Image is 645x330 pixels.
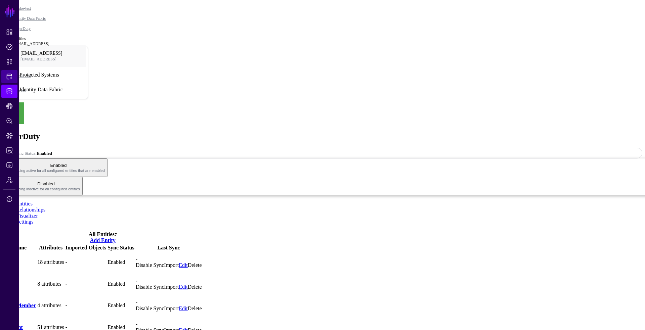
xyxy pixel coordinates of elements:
th: Sync Status [107,244,135,251]
span: Support [6,196,13,202]
span: Enabled [107,302,125,308]
div: / [13,11,632,16]
a: SGNL [4,4,15,19]
a: Add Entity [90,237,116,243]
a: Edit [179,305,188,311]
a: Delete [188,284,202,290]
a: Identity Data Fabric [1,85,17,98]
span: Snippets [6,58,13,65]
a: Import [164,262,179,268]
td: - [65,273,106,294]
a: Disable Sync [136,262,164,268]
span: Reports [6,147,13,154]
a: Incident [4,324,23,330]
a: TeamMember [4,302,36,308]
a: Policies [1,40,17,54]
a: Disable Sync [136,305,164,311]
th: Imported Objects [65,244,106,251]
span: Admin [6,177,13,183]
a: Data Lens [1,129,17,142]
th: Name [3,244,36,251]
strong: Entities [13,36,26,41]
span: Logs [6,162,13,169]
span: Enabled [107,281,125,287]
span: Identity Data Fabric [6,88,13,95]
app-datasources-item-entities-syncstatus: - [136,278,137,284]
div: Identity Data Fabric [19,87,63,93]
a: CAEP Hub [1,99,17,113]
span: Data Lens [6,132,13,139]
span: Policy Lens [6,117,13,124]
a: Snippets [1,55,17,68]
span: Syncing inactive for all configured entities [12,187,80,191]
a: Disable Sync [136,284,164,290]
span: All Entities [89,231,115,237]
small: 7 [115,232,117,237]
a: Logs [1,158,17,172]
app-datasources-item-entities-syncstatus: - [136,321,137,327]
td: 8 attributes [37,273,64,294]
div: / [13,31,632,36]
a: Edit [179,262,188,268]
span: [EMAIL_ADDRESS] [20,51,66,56]
span: Protected Systems [6,73,13,80]
th: Last Sync [135,244,202,251]
a: Dashboard [1,26,17,39]
span: CAEP Hub [6,103,13,109]
div: Protected Systems [19,72,59,78]
a: PagerDuty [13,26,31,31]
span: Enabled [5,161,105,174]
a: Delete [188,305,202,311]
span: Enabled [107,259,125,265]
a: Visualizer [16,213,38,219]
div: [EMAIL_ADDRESS] [13,41,88,46]
app-datasources-item-entities-syncstatus: - [136,299,137,305]
button: EnabledSyncing active for all configured entities that are enabled [3,158,107,177]
a: Delete [188,262,202,268]
td: - [65,252,106,273]
div: / [13,21,632,26]
td: 4 attributes [37,295,64,316]
h2: PagerDuty [3,132,642,141]
button: DisabledSyncing inactive for all configured entities [3,177,83,195]
a: Import [164,284,179,290]
a: Settings [16,219,34,225]
a: Relationships [16,207,45,213]
a: Policy Lens [1,114,17,128]
app-datasources-item-entities-syncstatus: - [136,256,137,262]
a: Import [164,305,179,311]
a: Protected Systems [1,70,17,83]
span: Disabled [5,180,80,193]
a: smoke-test [13,6,31,11]
span: Dashboard [6,29,13,36]
span: Sync Status: [8,151,52,156]
a: Identity Data Fabric [13,16,46,21]
th: Attributes [37,244,64,251]
span: Policies [6,44,13,50]
a: Entities [16,201,33,206]
td: 18 attributes [37,252,64,273]
strong: Enabled [37,151,52,156]
span: [EMAIL_ADDRESS] [20,57,66,62]
td: - [65,295,106,316]
a: Edit [179,284,188,290]
span: Enabled [107,324,125,330]
span: Syncing active for all configured entities that are enabled [12,169,105,173]
a: Admin [1,173,17,187]
a: Reports [1,144,17,157]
